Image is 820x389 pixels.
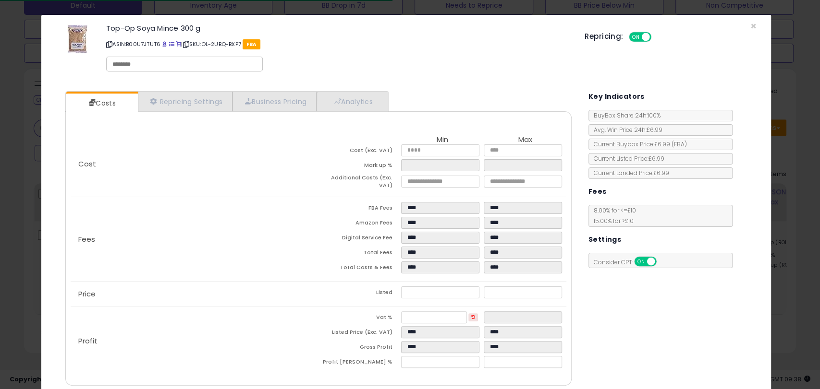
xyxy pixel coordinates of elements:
h5: Repricing: [585,33,623,40]
span: × [750,19,757,33]
span: 15.00 % for > £10 [589,217,634,225]
a: BuyBox page [162,40,167,48]
span: FBA [243,39,260,49]
th: Max [484,136,566,144]
p: ASIN: B00U7JTUT6 | SKU: OL-2UBQ-BXP7 [106,36,570,52]
span: Consider CPT: [589,258,669,266]
span: Avg. Win Price 24h: £6.99 [589,126,662,134]
p: Profit [71,337,318,345]
span: ( FBA ) [672,140,687,148]
td: Total Fees [318,247,401,261]
td: Profit [PERSON_NAME] % [318,356,401,371]
span: Current Buybox Price: [589,140,687,148]
span: OFF [650,33,665,41]
a: Analytics [317,92,388,111]
span: Current Landed Price: £6.99 [589,169,669,177]
p: Cost [71,160,318,168]
span: ON [630,33,642,41]
td: FBA Fees [318,202,401,217]
span: BuyBox Share 24h: 100% [589,111,661,119]
a: Business Pricing [233,92,317,111]
img: 51dBD2zAS2L._SL60_.jpg [67,24,87,53]
h5: Key Indicators [588,91,645,103]
span: OFF [655,258,670,266]
p: Fees [71,236,318,243]
td: Additional Costs (Exc. VAT) [318,174,401,192]
span: £6.99 [654,140,687,148]
td: Gross Profit [318,341,401,356]
a: Repricing Settings [138,92,233,111]
th: Min [401,136,484,144]
td: Total Costs & Fees [318,261,401,276]
td: Listed Price (Exc. VAT) [318,326,401,341]
a: All offer listings [169,40,174,48]
td: Mark up % [318,159,401,174]
a: Your listing only [176,40,181,48]
td: Vat % [318,311,401,326]
td: Cost (Exc. VAT) [318,144,401,159]
td: Listed [318,286,401,301]
h5: Fees [588,186,607,198]
a: Costs [66,94,137,113]
span: ON [635,258,647,266]
h5: Settings [588,234,621,246]
span: 8.00 % for <= £10 [589,206,636,225]
h3: Top-Op Soya Mince 300 g [106,24,570,32]
span: Current Listed Price: £6.99 [589,154,664,163]
p: Price [71,290,318,298]
td: Digital Service Fee [318,232,401,247]
td: Amazon Fees [318,217,401,232]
